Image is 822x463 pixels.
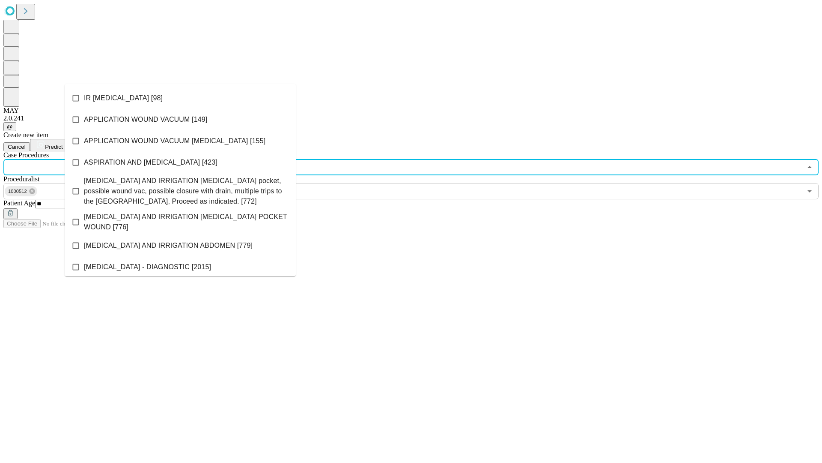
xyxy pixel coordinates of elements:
span: [MEDICAL_DATA] - DIAGNOSTIC [2015] [84,262,211,272]
div: MAY [3,107,819,114]
span: [MEDICAL_DATA] AND IRRIGATION [MEDICAL_DATA] POCKET WOUND [776] [84,212,289,232]
button: Close [804,161,816,173]
span: 1000512 [5,186,30,196]
span: ASPIRATION AND [MEDICAL_DATA] [423] [84,157,217,168]
span: [MEDICAL_DATA] AND IRRIGATION ABDOMEN [779] [84,241,253,251]
div: 2.0.241 [3,114,819,122]
span: APPLICATION WOUND VACUUM [MEDICAL_DATA] [155] [84,136,265,146]
span: Create new item [3,131,48,138]
span: [MEDICAL_DATA] AND IRRIGATION [MEDICAL_DATA] pocket, possible wound vac, possible closure with dr... [84,176,289,207]
span: Predict [45,144,63,150]
button: Predict [30,139,69,151]
span: @ [7,123,13,130]
span: Patient Age [3,199,35,207]
div: 1000512 [5,186,37,196]
span: Scheduled Procedure [3,151,49,159]
span: Cancel [8,144,26,150]
span: APPLICATION WOUND VACUUM [149] [84,114,207,125]
span: Proceduralist [3,175,39,183]
button: @ [3,122,16,131]
button: Open [804,185,816,197]
button: Cancel [3,142,30,151]
span: IR [MEDICAL_DATA] [98] [84,93,163,103]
